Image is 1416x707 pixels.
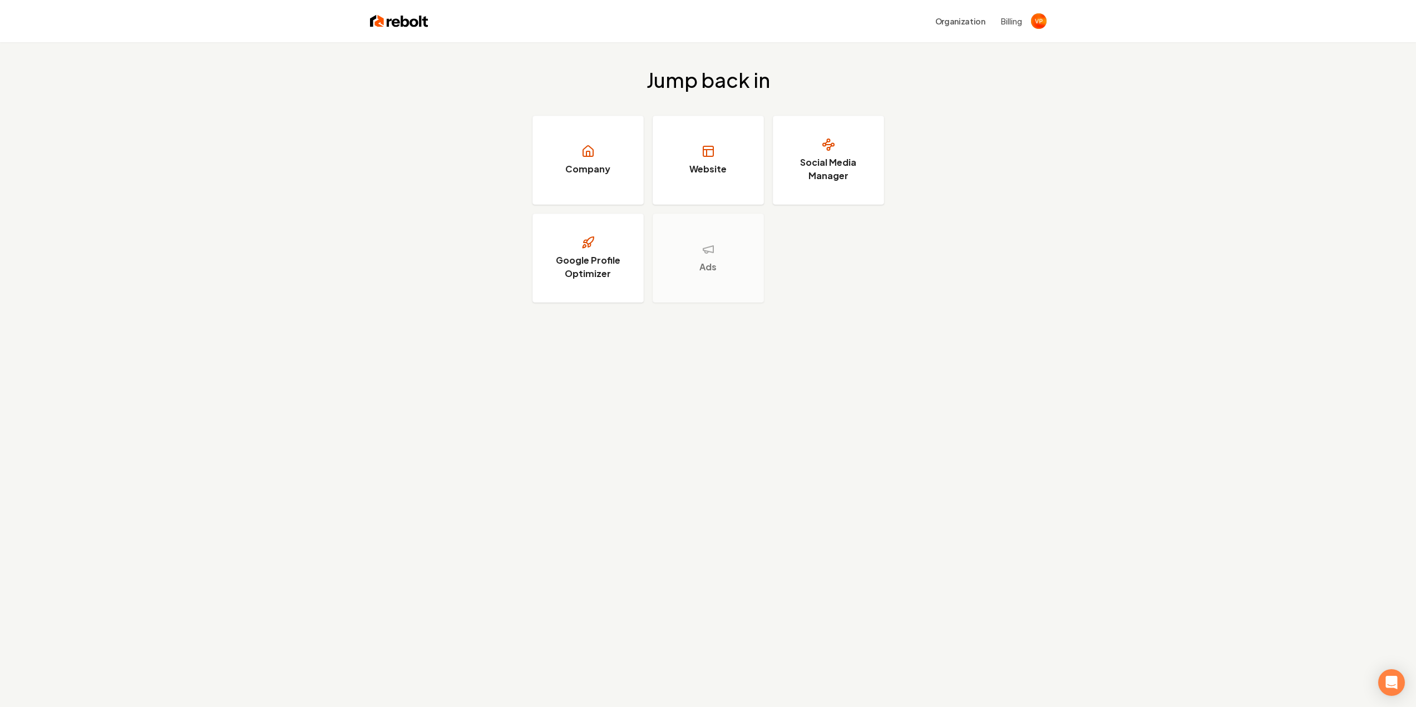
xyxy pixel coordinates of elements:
h3: Company [565,162,610,176]
h3: Social Media Manager [787,156,870,182]
h3: Ads [699,260,717,274]
a: Company [532,116,644,205]
button: Billing [1001,16,1022,27]
button: Open user button [1031,13,1047,29]
h3: Website [689,162,727,176]
div: Open Intercom Messenger [1378,669,1405,696]
h2: Jump back in [647,69,770,91]
img: Rebolt Logo [370,13,428,29]
a: Google Profile Optimizer [532,214,644,303]
button: Organization [929,11,992,31]
a: Website [653,116,764,205]
a: Social Media Manager [773,116,884,205]
img: Vince Payne [1031,13,1047,29]
h3: Google Profile Optimizer [546,254,630,280]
